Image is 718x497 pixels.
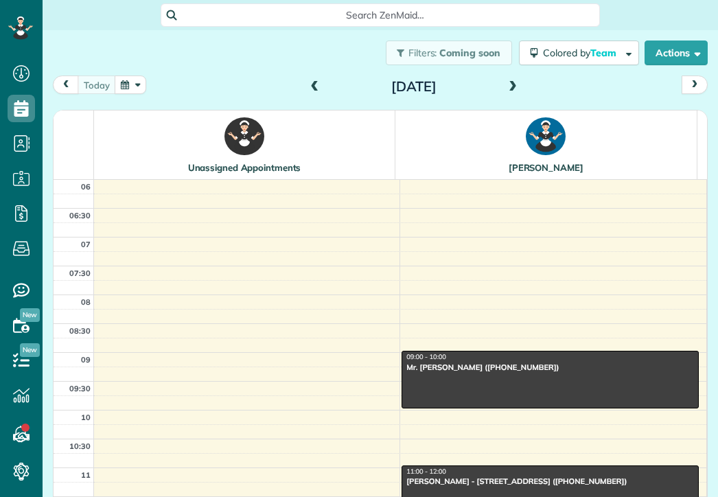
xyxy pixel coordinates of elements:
div: [PERSON_NAME] - [STREET_ADDRESS] ([PHONE_NUMBER]) [406,476,695,486]
span: Team [590,47,618,59]
span: New [20,308,40,322]
button: Actions [645,41,708,65]
div: Mr. [PERSON_NAME] ([PHONE_NUMBER]) [406,362,695,372]
span: 10:30 [69,441,91,451]
span: 11 [81,470,91,480]
span: 09:30 [69,384,91,393]
th: [PERSON_NAME] [395,111,697,179]
img: ! [224,117,264,155]
span: 08:30 [69,326,91,336]
span: 07 [81,240,91,249]
span: 06:30 [69,211,91,220]
span: 08 [81,297,91,307]
span: 09 [81,355,91,365]
span: Filters: [408,47,437,59]
span: Colored by [543,47,621,59]
span: 06 [81,182,91,192]
span: 11:00 - 12:00 [406,468,446,476]
span: New [20,343,40,357]
button: Colored byTeam [519,41,639,65]
button: prev [53,76,79,94]
span: 10 [81,413,91,422]
span: 09:00 - 10:00 [406,354,446,361]
button: Today [78,76,116,94]
th: Unassigned Appointments [94,111,395,179]
button: next [682,76,708,94]
span: 07:30 [69,268,91,278]
span: Coming soon [439,47,501,59]
h2: [DATE] [328,79,500,94]
img: CM [526,117,566,155]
